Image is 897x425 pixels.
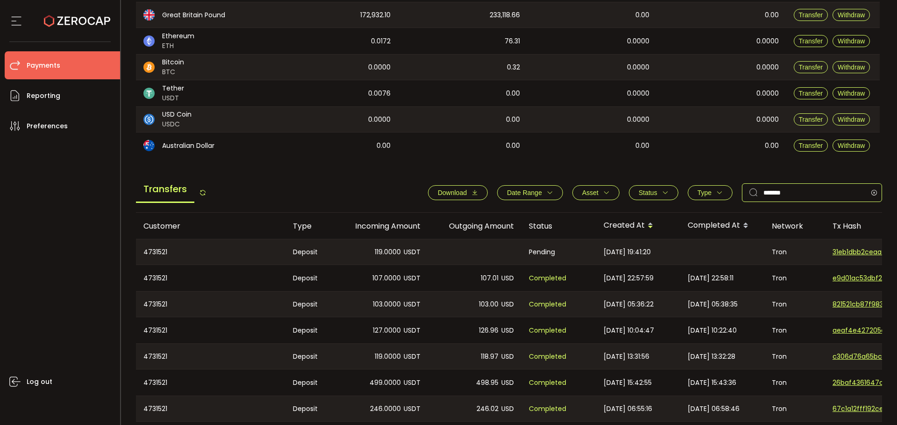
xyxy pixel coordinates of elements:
span: Bitcoin [162,57,184,67]
span: Payments [27,59,60,72]
span: Ethereum [162,31,194,41]
span: Transfer [799,142,823,149]
span: 0.0172 [371,36,391,47]
span: Completed [529,299,566,310]
span: USDT [404,404,420,414]
span: USD [501,351,514,362]
span: 0.00 [635,10,649,21]
div: Tron [764,317,825,343]
img: gbp_portfolio.svg [143,9,155,21]
span: 0.00 [765,10,779,21]
span: 0.00 [506,140,520,151]
span: Transfers [136,176,194,203]
span: 0.0000 [756,62,779,73]
span: Tether [162,84,184,93]
div: 4731521 [136,265,285,291]
div: Tron [764,292,825,317]
span: USD Coin [162,110,192,119]
div: Tron [764,265,825,291]
span: 0.0076 [368,88,391,99]
span: 76.31 [505,36,520,47]
span: 0.0000 [627,36,649,47]
span: 172,932.10 [360,10,391,21]
span: 103.00 [479,299,498,310]
div: 4731521 [136,239,285,265]
span: 0.0000 [627,62,649,73]
div: Network [764,221,825,231]
span: [DATE] 19:41:20 [604,247,651,258]
span: ETH [162,41,194,51]
span: 0.0000 [756,114,779,125]
span: [DATE] 06:55:16 [604,404,652,414]
span: 0.00 [765,140,779,151]
span: Withdraw [838,11,865,19]
span: Transfer [799,11,823,19]
span: Completed [529,351,566,362]
span: 103.0000 [373,299,401,310]
span: Completed [529,273,566,284]
span: 107.0000 [372,273,401,284]
span: Asset [582,189,598,196]
span: Australian Dollar [162,141,214,151]
div: 4731521 [136,292,285,317]
span: [DATE] 06:58:46 [688,404,740,414]
span: Completed [529,404,566,414]
span: Withdraw [838,116,865,123]
div: Type [285,221,335,231]
span: USDT [404,247,420,258]
span: Reporting [27,89,60,103]
span: USDT [404,377,420,388]
span: 0.0000 [756,88,779,99]
span: Withdraw [838,142,865,149]
span: Withdraw [838,37,865,45]
button: Transfer [794,61,828,73]
span: Withdraw [838,63,865,71]
div: Deposit [285,396,335,421]
span: 0.0000 [368,114,391,125]
span: Completed [529,377,566,388]
div: Tron [764,239,825,265]
div: Completed At [680,218,764,234]
span: 0.0000 [627,114,649,125]
img: usdt_portfolio.svg [143,88,155,99]
span: 0.32 [507,62,520,73]
span: Status [639,189,657,196]
button: Withdraw [833,9,870,21]
button: Transfer [794,87,828,99]
span: USD [501,299,514,310]
span: 119.0000 [375,351,401,362]
div: Deposit [285,369,335,396]
span: USDT [162,93,184,103]
div: Deposit [285,239,335,265]
span: Transfer [799,37,823,45]
span: Type [698,189,712,196]
div: Tron [764,344,825,369]
div: Chat Widget [850,380,897,425]
span: 119.0000 [375,247,401,258]
div: Deposit [285,292,335,317]
button: Transfer [794,113,828,125]
span: 0.00 [635,140,649,151]
button: Status [629,185,678,200]
div: 4731521 [136,344,285,369]
div: Incoming Amount [335,221,428,231]
span: 0.0000 [368,62,391,73]
span: 0.00 [506,88,520,99]
span: [DATE] 10:22:40 [688,325,737,336]
div: Tron [764,369,825,396]
span: BTC [162,67,184,77]
button: Withdraw [833,61,870,73]
div: Deposit [285,317,335,343]
span: Date Range [507,189,542,196]
img: eth_portfolio.svg [143,35,155,47]
span: 498.95 [476,377,498,388]
button: Withdraw [833,87,870,99]
span: Transfer [799,90,823,97]
span: 0.00 [506,114,520,125]
span: Withdraw [838,90,865,97]
button: Withdraw [833,139,870,152]
span: USDC [162,119,192,129]
span: USD [501,325,514,336]
button: Transfer [794,139,828,152]
button: Transfer [794,9,828,21]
